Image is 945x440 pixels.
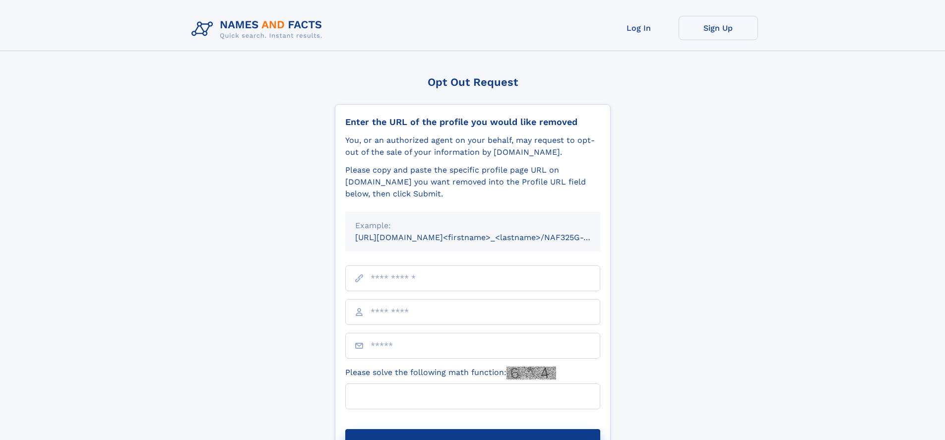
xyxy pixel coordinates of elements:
[679,16,758,40] a: Sign Up
[345,117,600,127] div: Enter the URL of the profile you would like removed
[599,16,679,40] a: Log In
[355,220,590,232] div: Example:
[355,233,619,242] small: [URL][DOMAIN_NAME]<firstname>_<lastname>/NAF325G-xxxxxxxx
[345,164,600,200] div: Please copy and paste the specific profile page URL on [DOMAIN_NAME] you want removed into the Pr...
[345,134,600,158] div: You, or an authorized agent on your behalf, may request to opt-out of the sale of your informatio...
[335,76,611,88] div: Opt Out Request
[188,16,330,43] img: Logo Names and Facts
[345,367,556,379] label: Please solve the following math function:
